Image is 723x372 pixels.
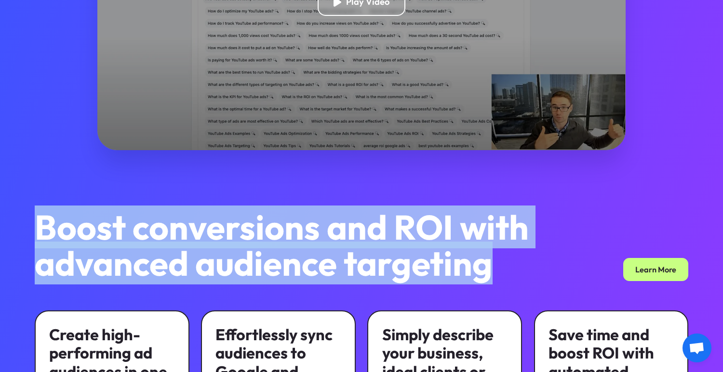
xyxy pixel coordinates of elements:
[35,209,544,282] h2: Boost conversions and ROI with advanced audience targeting
[623,258,689,282] a: Learn More
[683,334,711,362] a: Open chat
